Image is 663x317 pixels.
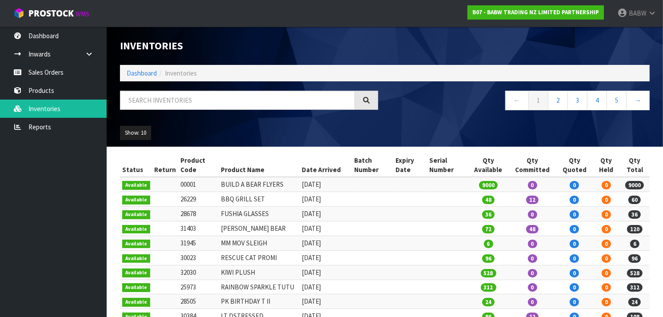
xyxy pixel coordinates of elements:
[481,283,496,292] span: 312
[482,196,495,204] span: 48
[122,225,150,234] span: Available
[179,236,219,250] td: 31945
[570,210,579,219] span: 0
[570,225,579,233] span: 0
[570,196,579,204] span: 0
[602,181,611,189] span: 0
[607,91,627,110] a: 5
[528,298,537,306] span: 0
[300,207,352,221] td: [DATE]
[528,269,537,277] span: 0
[13,8,24,19] img: cube-alt.png
[630,240,639,248] span: 6
[602,298,611,306] span: 0
[526,225,539,233] span: 48
[567,91,587,110] a: 3
[122,240,150,249] span: Available
[300,192,352,207] td: [DATE]
[122,269,150,277] span: Available
[427,153,468,177] th: Serial Number
[28,8,74,19] span: ProStock
[570,181,579,189] span: 0
[602,196,611,204] span: 0
[482,225,495,233] span: 72
[219,280,299,294] td: RAINBOW SPARKLE TUTU
[179,250,219,265] td: 30023
[627,269,643,277] span: 528
[505,91,529,110] a: ←
[179,280,219,294] td: 25973
[593,153,620,177] th: Qty Held
[179,192,219,207] td: 26229
[219,153,299,177] th: Product Name
[391,91,650,112] nav: Page navigation
[300,294,352,309] td: [DATE]
[528,283,537,292] span: 0
[219,236,299,250] td: MM MOV SLEIGH
[120,153,152,177] th: Status
[122,283,150,292] span: Available
[300,236,352,250] td: [DATE]
[120,40,378,52] h1: Inventories
[481,269,496,277] span: 528
[587,91,607,110] a: 4
[602,225,611,233] span: 0
[526,196,539,204] span: 12
[300,265,352,280] td: [DATE]
[179,207,219,221] td: 28678
[556,153,593,177] th: Qty Quoted
[570,240,579,248] span: 0
[484,240,493,248] span: 6
[468,153,509,177] th: Qty Available
[472,8,599,16] strong: B07 - BABW TRADING NZ LIMITED PARTNERSHIP
[179,294,219,309] td: 28505
[76,10,89,18] small: WMS
[482,210,495,219] span: 36
[300,280,352,294] td: [DATE]
[352,153,394,177] th: Batch Number
[219,250,299,265] td: RESCUE CAT PROMI
[219,177,299,192] td: BUILD A BEAR FLYERS
[528,181,537,189] span: 0
[628,196,641,204] span: 60
[179,265,219,280] td: 32030
[482,254,495,263] span: 96
[625,181,644,189] span: 9000
[620,153,650,177] th: Qty Total
[165,69,197,77] span: Inventories
[127,69,157,77] a: Dashboard
[219,192,299,207] td: BBQ GRILL SET
[570,298,579,306] span: 0
[179,153,219,177] th: Product Code
[628,298,641,306] span: 24
[627,283,643,292] span: 312
[300,221,352,236] td: [DATE]
[152,153,179,177] th: Return
[602,254,611,263] span: 0
[628,210,641,219] span: 36
[219,265,299,280] td: KIWI PLUSH
[602,283,611,292] span: 0
[120,91,355,110] input: Search inventories
[179,221,219,236] td: 31403
[120,126,151,140] button: Show: 10
[602,269,611,277] span: 0
[479,181,498,189] span: 9000
[122,210,150,219] span: Available
[482,298,495,306] span: 24
[219,294,299,309] td: PK BIRTHDAY T II
[626,91,650,110] a: →
[219,207,299,221] td: FUSHIA GLASSES
[528,91,548,110] a: 1
[627,225,643,233] span: 120
[179,177,219,192] td: 00001
[528,210,537,219] span: 0
[602,210,611,219] span: 0
[300,153,352,177] th: Date Arrived
[570,269,579,277] span: 0
[570,254,579,263] span: 0
[300,250,352,265] td: [DATE]
[548,91,568,110] a: 2
[122,181,150,190] span: Available
[602,240,611,248] span: 0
